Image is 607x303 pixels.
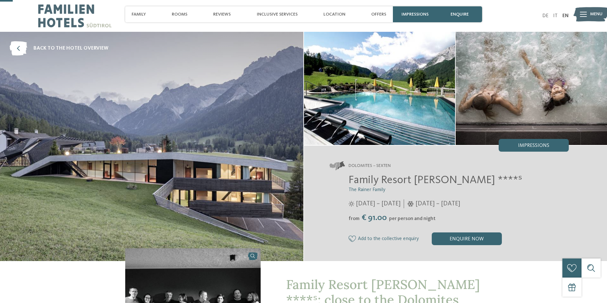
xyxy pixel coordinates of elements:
[432,232,502,245] div: enquire now
[358,236,419,242] span: Add to the collective enquiry
[349,201,354,207] i: Opening times in summer
[553,13,558,18] a: IT
[349,187,386,192] span: The Rainer Family
[456,32,607,145] img: Our family hotel in Sexten, your holiday home in the Dolomiten
[590,11,603,17] span: Menu
[518,143,549,148] span: Impressions
[33,45,108,52] span: back to the hotel overview
[349,216,359,221] span: from
[356,199,401,208] span: [DATE] – [DATE]
[349,175,522,186] span: Family Resort [PERSON_NAME] ****ˢ
[304,32,455,145] img: Our family hotel in Sexten, your holiday home in the Dolomiten
[349,163,391,169] span: Dolomites – Sexten
[542,13,548,18] a: DE
[416,199,460,208] span: [DATE] – [DATE]
[562,13,569,18] a: EN
[10,41,108,56] a: back to the hotel overview
[389,216,436,221] span: per person and night
[360,214,388,222] span: € 91.00
[407,201,414,207] i: Opening times in winter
